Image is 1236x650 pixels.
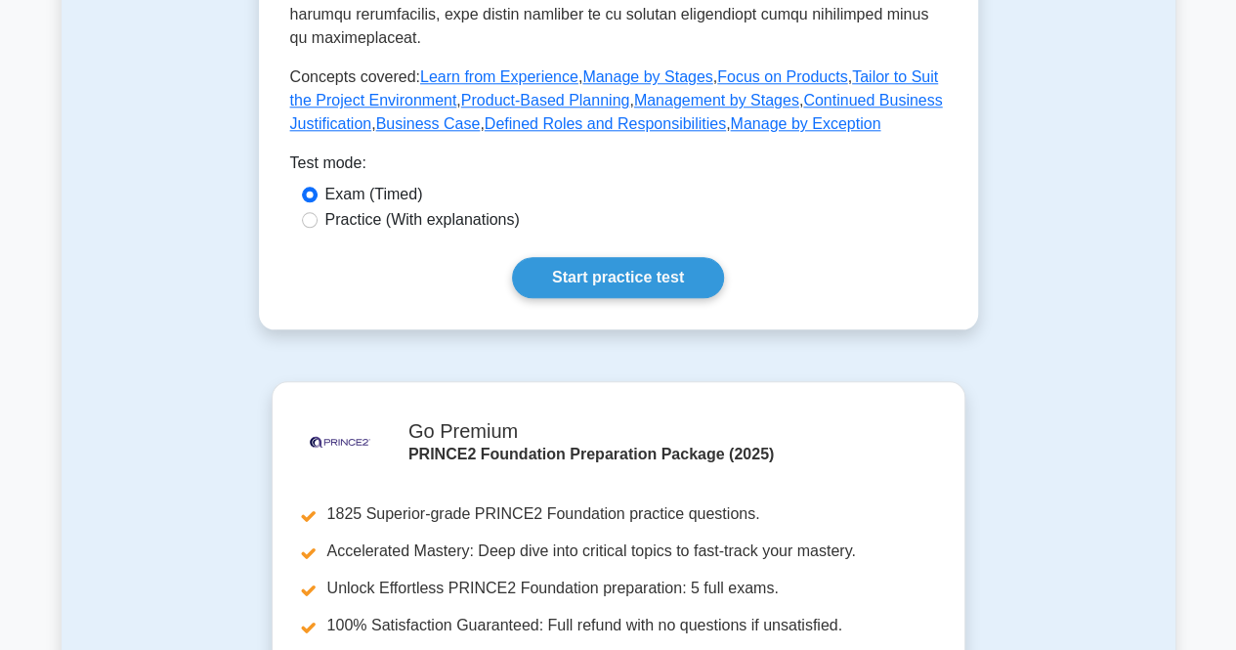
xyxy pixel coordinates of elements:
a: Defined Roles and Responsibilities [485,115,726,132]
a: Tailor to Suit the Project Environment [290,68,939,108]
a: Learn from Experience [420,68,578,85]
p: Concepts covered: , , , , , , , , , [290,65,947,136]
a: Business Case [376,115,481,132]
a: Management by Stages [634,92,799,108]
a: Manage by Stages [582,68,712,85]
div: Test mode: [290,152,947,183]
a: Product-Based Planning [461,92,630,108]
a: Manage by Exception [730,115,880,132]
a: Focus on Products [717,68,847,85]
a: Start practice test [512,257,724,298]
label: Exam (Timed) [325,183,423,206]
label: Practice (With explanations) [325,208,520,232]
